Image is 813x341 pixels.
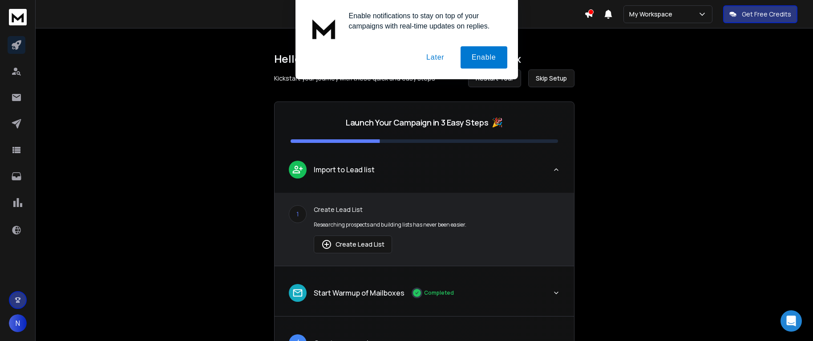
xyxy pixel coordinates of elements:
[275,277,574,316] button: leadStart Warmup of MailboxesCompleted
[342,11,507,31] div: Enable notifications to stay on top of your campaigns with real-time updates on replies.
[461,46,507,69] button: Enable
[314,164,375,175] p: Import to Lead list
[321,239,332,250] img: lead
[314,235,392,253] button: Create Lead List
[346,116,488,129] p: Launch Your Campaign in 3 Easy Steps
[314,205,560,214] p: Create Lead List
[415,46,455,69] button: Later
[314,288,404,298] p: Start Warmup of Mailboxes
[275,154,574,193] button: leadImport to Lead list
[292,164,303,175] img: lead
[492,116,503,129] span: 🎉
[314,221,560,228] p: Researching prospects and building lists has never been easier.
[9,314,27,332] button: N
[306,11,342,46] img: notification icon
[292,287,303,299] img: lead
[275,193,574,266] div: leadImport to Lead list
[289,205,307,223] div: 1
[781,310,802,332] div: Open Intercom Messenger
[424,289,454,296] p: Completed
